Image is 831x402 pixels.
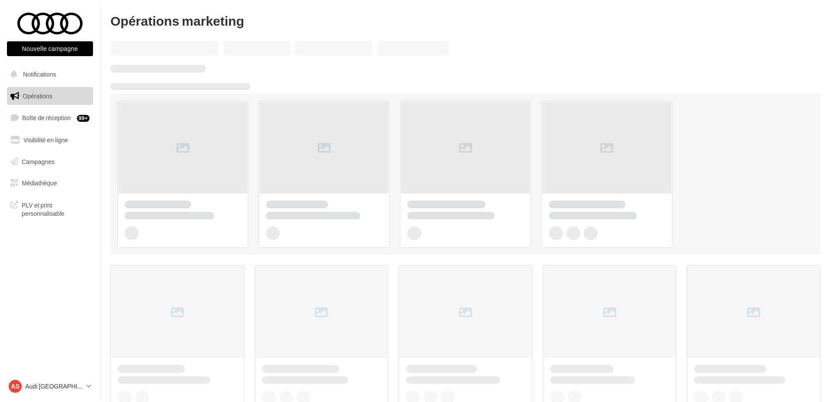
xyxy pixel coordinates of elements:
span: Visibilité en ligne [23,136,68,144]
div: Opérations marketing [110,14,821,27]
a: AS Audi [GEOGRAPHIC_DATA] [7,378,93,395]
p: Audi [GEOGRAPHIC_DATA] [25,382,83,391]
a: Campagnes [5,153,95,171]
a: Médiathèque [5,174,95,192]
span: PLV et print personnalisable [22,199,90,218]
span: Notifications [23,70,56,78]
span: Médiathèque [22,179,57,187]
span: AS [11,382,19,391]
button: Nouvelle campagne [7,41,93,56]
span: Opérations [23,92,52,100]
a: Boîte de réception99+ [5,108,95,127]
span: Boîte de réception [22,114,71,121]
a: Visibilité en ligne [5,131,95,149]
button: Notifications [5,65,91,84]
a: PLV et print personnalisable [5,196,95,221]
div: 99+ [77,115,90,122]
span: Campagnes [22,157,55,165]
a: Opérations [5,87,95,105]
